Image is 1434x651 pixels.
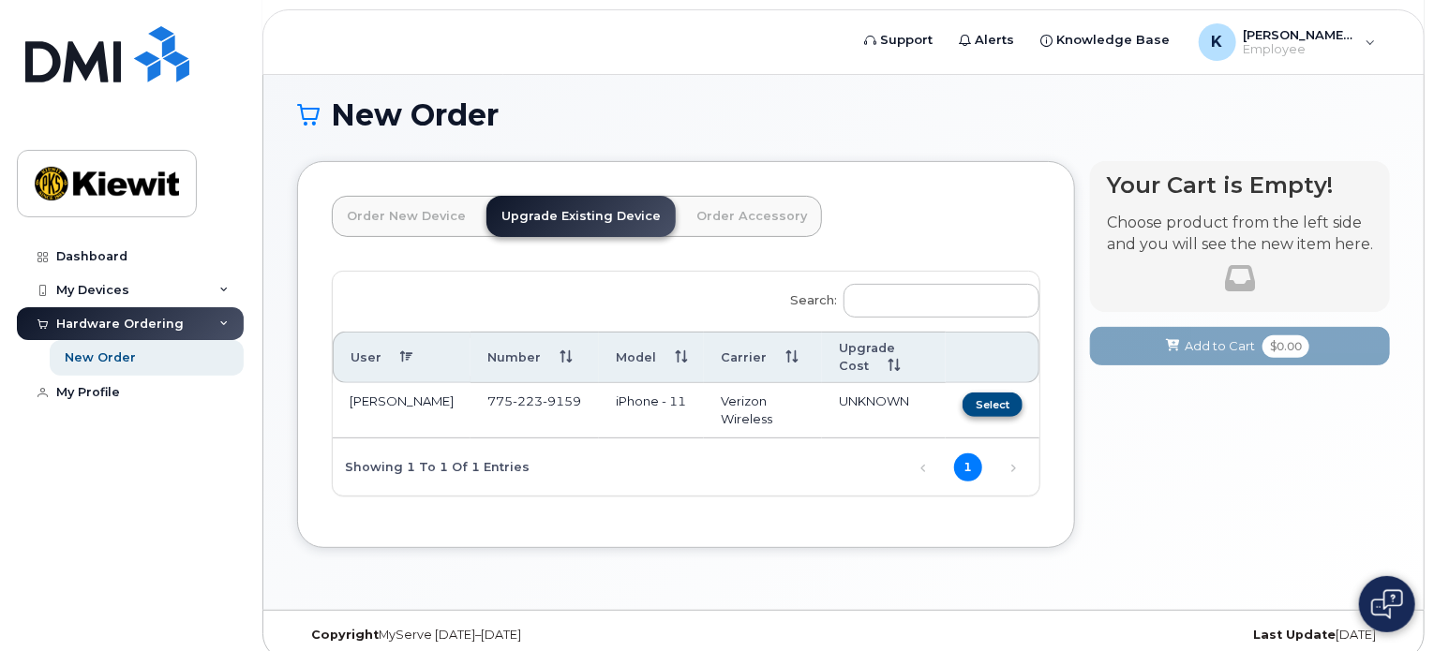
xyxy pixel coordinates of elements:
span: Alerts [976,31,1015,50]
div: Showing 1 to 1 of 1 entries [333,451,530,482]
td: [PERSON_NAME] [333,383,471,437]
div: Katherine.Wilson [1186,23,1389,61]
h4: Your Cart is Empty! [1107,172,1373,198]
button: Select [963,392,1023,416]
a: Next [999,453,1027,481]
a: Support [852,22,947,59]
a: Knowledge Base [1028,22,1184,59]
a: Previous [909,453,937,481]
th: Model: activate to sort column ascending [599,332,704,384]
span: 9159 [543,393,581,408]
span: $0.00 [1262,335,1309,358]
th: User: activate to sort column descending [333,332,471,384]
h1: New Order [297,98,1390,131]
a: Alerts [947,22,1028,59]
input: Search: [844,284,1039,318]
th: Carrier: activate to sort column ascending [704,332,823,384]
label: Search: [779,272,1039,324]
strong: Last Update [1253,628,1336,642]
img: Open chat [1371,589,1403,619]
span: 775 [487,393,581,408]
span: [PERSON_NAME].[PERSON_NAME] [1244,27,1356,42]
strong: Copyright [311,628,379,642]
a: Order New Device [332,196,481,237]
span: Knowledge Base [1057,31,1171,50]
a: 1 [954,453,982,481]
th: Upgrade Cost: activate to sort column ascending [822,332,946,384]
td: Verizon Wireless [704,383,823,437]
span: UNKNOWN [839,393,909,408]
div: [DATE] [1025,628,1390,643]
div: MyServe [DATE]–[DATE] [297,628,662,643]
th: Number: activate to sort column ascending [471,332,599,384]
td: iPhone - 11 [599,383,704,437]
button: Add to Cart $0.00 [1090,327,1390,365]
p: Choose product from the left side and you will see the new item here. [1107,213,1373,256]
span: Support [881,31,934,50]
span: K [1212,31,1223,53]
a: Upgrade Existing Device [486,196,676,237]
span: 223 [513,393,543,408]
span: Employee [1244,42,1356,57]
span: Add to Cart [1185,337,1255,355]
a: Order Accessory [681,196,822,237]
